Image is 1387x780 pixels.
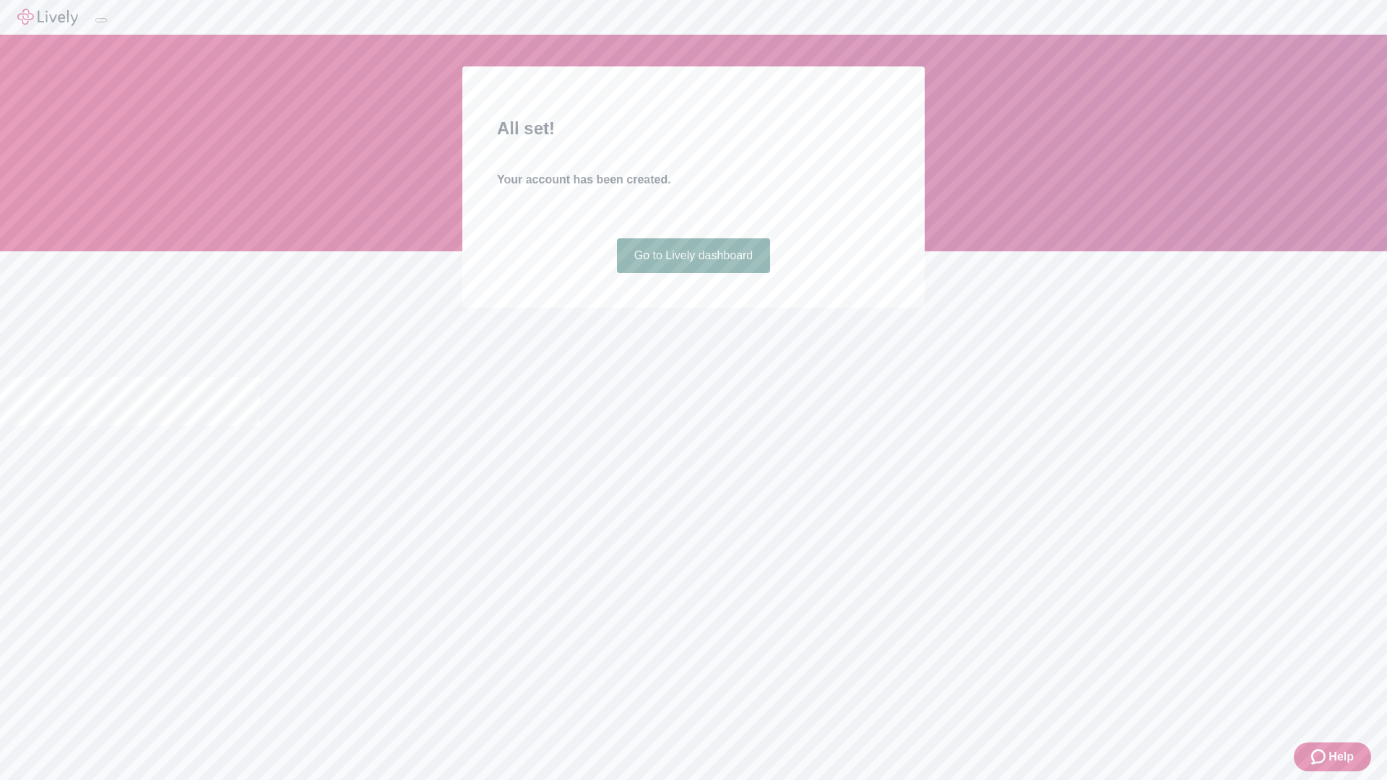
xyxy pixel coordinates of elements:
[1328,748,1354,766] span: Help
[497,116,890,142] h2: All set!
[17,9,78,26] img: Lively
[95,18,107,22] button: Log out
[1311,748,1328,766] svg: Zendesk support icon
[617,238,771,273] a: Go to Lively dashboard
[497,171,890,188] h4: Your account has been created.
[1294,742,1371,771] button: Zendesk support iconHelp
